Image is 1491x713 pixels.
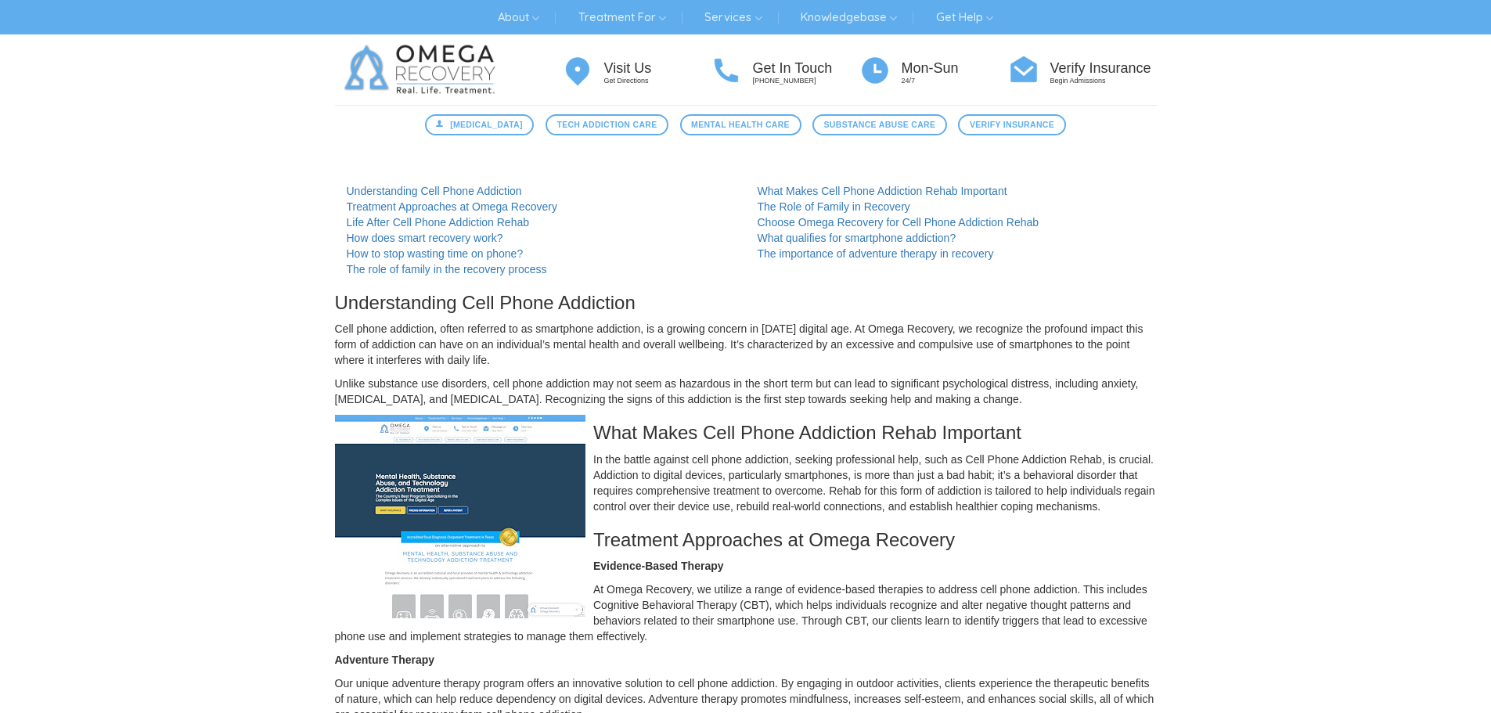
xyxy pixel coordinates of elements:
p: In the battle against cell phone addiction, seeking professional help, such as Cell Phone Addicti... [335,452,1157,514]
a: The importance of adventure therapy in recovery [758,247,994,260]
a: Choose Omega Recovery for Cell Phone Addiction Rehab [758,216,1039,229]
strong: Adventure Therapy [335,654,435,666]
p: At Omega Recovery, we utilize a range of evidence-based therapies to address cell phone addiction... [335,582,1157,644]
a: Services [693,5,773,30]
a: What qualifies for smartphone addiction? [758,232,956,244]
h4: Visit Us [604,61,711,77]
img: Omega Recovery [335,34,511,105]
h4: Get In Touch [753,61,859,77]
h4: Mon-Sun [902,61,1008,77]
a: Verify Insurance [958,114,1065,135]
h3: Understanding Cell Phone Addiction [335,293,1157,313]
a: Visit Us Get Directions [562,53,711,87]
span: Tech Addiction Care [556,118,657,131]
a: How to stop wasting time on phone? [347,247,524,260]
p: [PHONE_NUMBER] [753,76,859,86]
p: Get Directions [604,76,711,86]
a: Substance Abuse Care [812,114,947,135]
span: Substance Abuse Care [824,118,936,131]
a: The Role of Family in Recovery [758,200,910,213]
a: Get In Touch [PHONE_NUMBER] [711,53,859,87]
span: Mental Health Care [691,118,790,131]
p: Unlike substance use disorders, cell phone addiction may not seem as hazardous in the short term ... [335,376,1157,407]
span: [MEDICAL_DATA] [450,118,523,131]
a: Life After Cell Phone Addiction Rehab [347,216,530,229]
a: Tech Addiction Care [546,114,668,135]
a: Get Help [924,5,1005,30]
p: Begin Admissions [1050,76,1157,86]
span: Verify Insurance [970,118,1054,131]
a: [MEDICAL_DATA] [425,114,534,135]
a: Treatment For [567,5,678,30]
a: Verify Insurance Begin Admissions [1008,53,1157,87]
a: The role of family in the recovery process [347,263,547,275]
a: Understanding Cell Phone Addiction [347,185,522,197]
a: How does smart recovery work? [347,232,503,244]
strong: Evidence-Based Therapy [593,560,724,572]
h3: What Makes Cell Phone Addiction Rehab Important [335,423,1157,443]
a: Knowledgebase [789,5,909,30]
a: What Makes Cell Phone Addiction Rehab Important [758,185,1007,197]
a: About [486,5,551,30]
img: Cell Phone Addiction Rehab [335,415,585,618]
h4: Verify Insurance [1050,61,1157,77]
h3: Treatment Approaches at Omega Recovery [335,530,1157,550]
a: Mental Health Care [680,114,801,135]
a: Treatment Approaches at Omega Recovery [347,200,558,213]
p: Cell phone addiction, often referred to as smartphone addiction, is a growing concern in [DATE] d... [335,321,1157,368]
p: 24/7 [902,76,1008,86]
